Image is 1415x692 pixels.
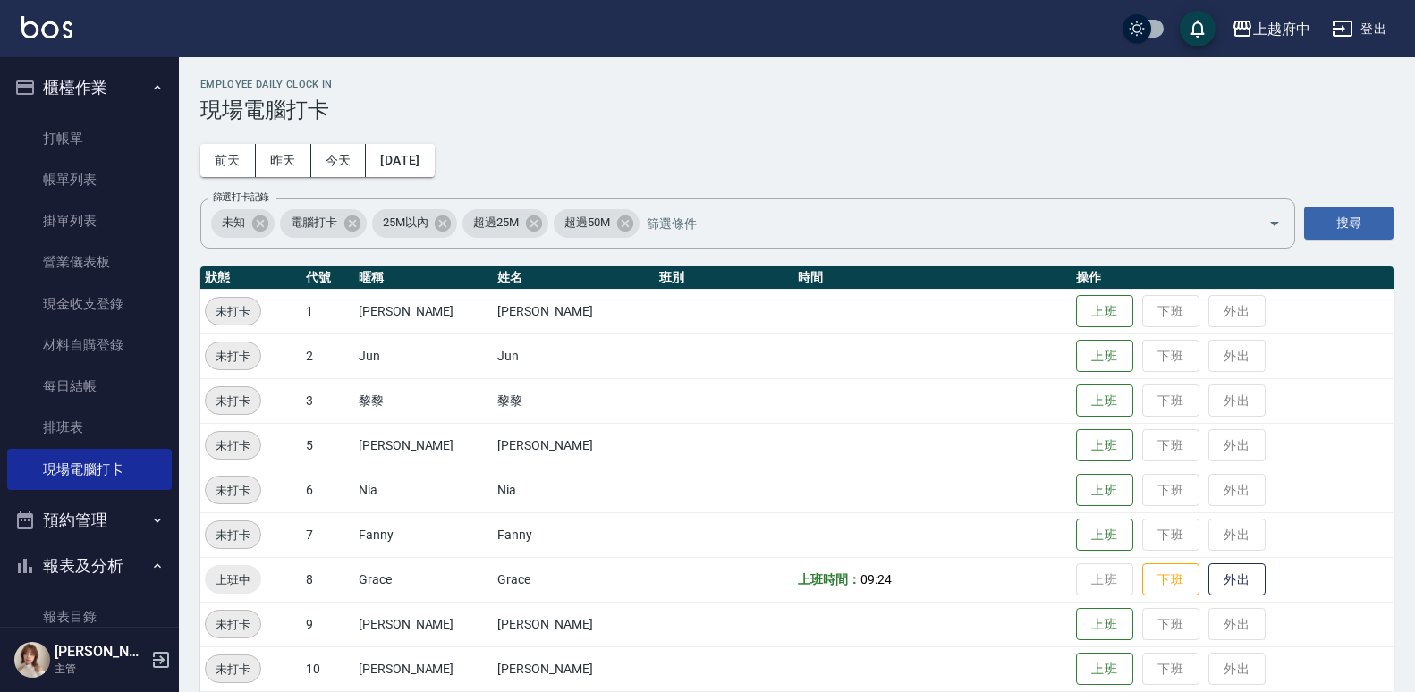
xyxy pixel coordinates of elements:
span: 未打卡 [206,302,260,321]
td: [PERSON_NAME] [354,646,493,691]
th: 姓名 [493,266,655,290]
td: 2 [301,333,354,378]
td: [PERSON_NAME] [354,289,493,333]
h3: 現場電腦打卡 [200,97,1394,122]
button: 上班 [1076,429,1133,462]
th: 操作 [1072,266,1394,290]
button: 前天 [200,144,256,177]
td: 10 [301,646,354,691]
td: Nia [493,468,655,512]
div: 25M以內 [372,209,458,238]
td: 3 [301,378,354,423]
a: 報表目錄 [7,596,172,637]
img: Logo [21,16,72,38]
td: Jun [493,333,655,378]
button: [DATE] [366,144,434,177]
h5: [PERSON_NAME] [55,643,146,661]
button: 上班 [1076,384,1133,418]
a: 掛單列表 [7,200,172,241]
td: 黎黎 [493,378,655,423]
span: 未打卡 [206,436,260,455]
td: Fanny [493,512,655,557]
button: 預約管理 [7,497,172,544]
td: [PERSON_NAME] [354,602,493,646]
h2: Employee Daily Clock In [200,79,1394,90]
a: 營業儀表板 [7,241,172,283]
a: 排班表 [7,407,172,448]
th: 暱稱 [354,266,493,290]
th: 狀態 [200,266,301,290]
button: 外出 [1208,563,1266,596]
button: 上班 [1076,295,1133,328]
button: 下班 [1142,563,1199,596]
td: 8 [301,557,354,602]
button: 報表及分析 [7,543,172,589]
span: 未打卡 [206,615,260,634]
td: Fanny [354,512,493,557]
button: 上越府中 [1224,11,1318,47]
td: 黎黎 [354,378,493,423]
button: 上班 [1076,519,1133,552]
button: 上班 [1076,608,1133,641]
td: Grace [493,557,655,602]
td: Grace [354,557,493,602]
td: 5 [301,423,354,468]
span: 未打卡 [206,660,260,679]
td: [PERSON_NAME] [493,423,655,468]
span: 未知 [211,214,256,232]
div: 未知 [211,209,275,238]
div: 超過50M [554,209,640,238]
td: [PERSON_NAME] [493,289,655,333]
td: Jun [354,333,493,378]
div: 上越府中 [1253,18,1310,40]
td: 1 [301,289,354,333]
a: 打帳單 [7,118,172,159]
span: 超過50M [554,214,621,232]
td: [PERSON_NAME] [493,602,655,646]
button: 上班 [1076,653,1133,686]
td: 7 [301,512,354,557]
td: 6 [301,468,354,512]
th: 代號 [301,266,354,290]
th: 時間 [793,266,1072,290]
td: 9 [301,602,354,646]
input: 篩選條件 [642,207,1237,239]
span: 電腦打卡 [280,214,348,232]
span: 09:24 [860,572,892,587]
div: 電腦打卡 [280,209,367,238]
img: Person [14,642,50,678]
span: 25M以內 [372,214,439,232]
td: Nia [354,468,493,512]
button: Open [1260,209,1289,238]
span: 超過25M [462,214,530,232]
a: 現金收支登錄 [7,283,172,325]
span: 未打卡 [206,481,260,500]
button: save [1180,11,1216,46]
th: 班別 [655,266,793,290]
b: 上班時間： [798,572,860,587]
a: 帳單列表 [7,159,172,200]
button: 登出 [1325,13,1394,46]
span: 上班中 [205,570,261,589]
label: 篩選打卡記錄 [213,190,269,204]
td: [PERSON_NAME] [493,646,655,691]
td: [PERSON_NAME] [354,423,493,468]
span: 未打卡 [206,392,260,410]
button: 今天 [311,144,367,177]
span: 未打卡 [206,347,260,366]
button: 搜尋 [1304,207,1394,240]
span: 未打卡 [206,526,260,544]
div: 超過25M [462,209,548,238]
a: 現場電腦打卡 [7,449,172,490]
a: 每日結帳 [7,366,172,407]
button: 櫃檯作業 [7,64,172,111]
button: 昨天 [256,144,311,177]
button: 上班 [1076,474,1133,507]
a: 材料自購登錄 [7,325,172,366]
button: 上班 [1076,340,1133,373]
p: 主管 [55,661,146,677]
